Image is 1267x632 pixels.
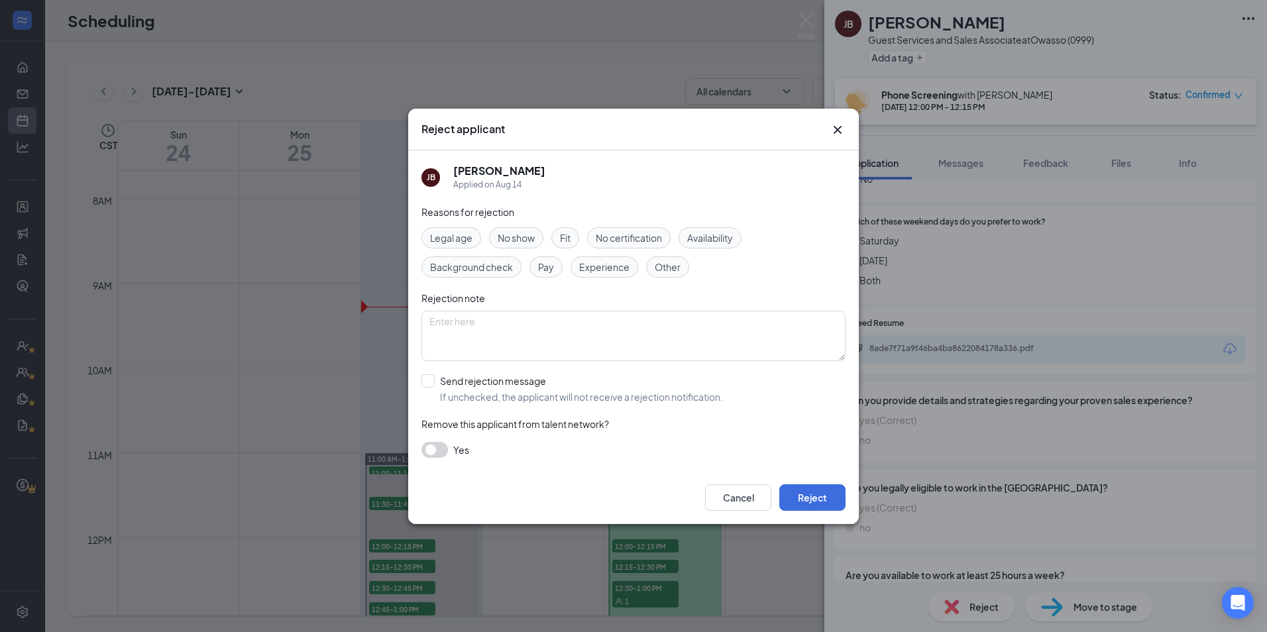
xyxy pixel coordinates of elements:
span: Yes [453,442,469,458]
span: Remove this applicant from talent network? [421,418,609,430]
span: Other [655,260,681,274]
div: Open Intercom Messenger [1222,587,1254,619]
span: Fit [560,231,571,245]
span: No certification [596,231,662,245]
span: Background check [430,260,513,274]
span: Rejection note [421,292,485,304]
h5: [PERSON_NAME] [453,164,545,178]
span: Availability [687,231,733,245]
button: Cancel [705,484,771,511]
button: Close [830,122,846,138]
span: Pay [538,260,554,274]
span: Legal age [430,231,472,245]
h3: Reject applicant [421,122,505,136]
div: JB [427,172,435,183]
button: Reject [779,484,846,511]
div: Applied on Aug 14 [453,178,545,191]
span: Reasons for rejection [421,206,514,218]
span: Experience [579,260,630,274]
svg: Cross [830,122,846,138]
span: No show [498,231,535,245]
